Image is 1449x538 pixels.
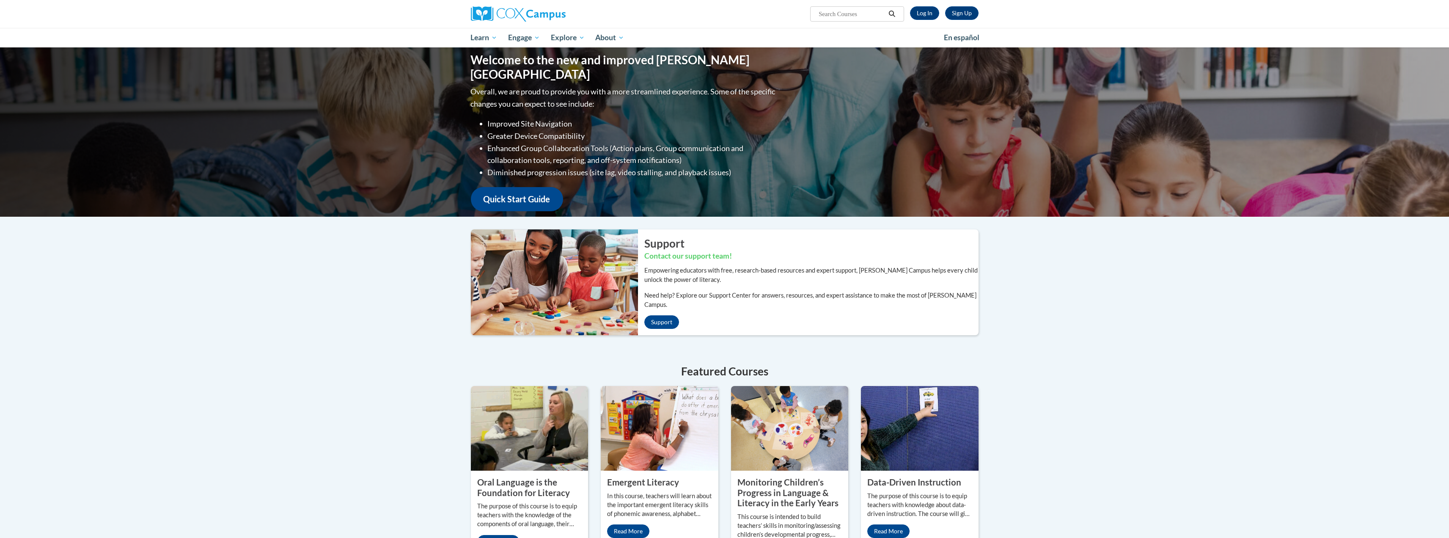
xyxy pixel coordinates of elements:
[885,9,898,19] button: Search
[471,6,566,22] img: Cox Campus
[731,386,849,471] img: Monitoring Children’s Progress in Language & Literacy in the Early Years
[867,477,961,487] property: Data-Driven Instruction
[867,524,910,538] a: Read More
[471,187,563,211] a: Quick Start Guide
[488,166,778,179] li: Diminished progression issues (site lag, video stalling, and playback issues)
[465,229,638,335] img: ...
[595,33,624,43] span: About
[471,86,778,110] p: Overall, we are proud to provide you with a more streamlined experience. Some of the specific cha...
[644,315,679,329] a: Support
[867,492,972,519] p: The purpose of this course is to equip teachers with knowledge about data-driven instruction. The...
[590,28,630,47] a: About
[471,6,632,22] a: Cox Campus
[470,33,497,43] span: Learn
[644,236,979,251] h2: Support
[477,477,570,498] property: Oral Language is the Foundation for Literacy
[488,130,778,142] li: Greater Device Compatibility
[644,266,979,284] p: Empowering educators with free, research-based resources and expert support, [PERSON_NAME] Campus...
[551,33,585,43] span: Explore
[861,386,979,471] img: Data-Driven Instruction
[938,29,985,47] a: En español
[737,477,839,508] property: Monitoring Children’s Progress in Language & Literacy in the Early Years
[644,291,979,309] p: Need help? Explore our Support Center for answers, resources, and expert assistance to make the m...
[818,9,885,19] input: Search Courses
[508,33,540,43] span: Engage
[945,6,979,20] a: Register
[471,53,778,81] h1: Welcome to the new and improved [PERSON_NAME][GEOGRAPHIC_DATA]
[910,6,939,20] a: Log In
[503,28,545,47] a: Engage
[644,251,979,262] h3: Contact our support team!
[601,386,718,471] img: Emergent Literacy
[944,33,979,42] span: En español
[465,28,503,47] a: Learn
[488,118,778,130] li: Improved Site Navigation
[607,477,679,487] property: Emergent Literacy
[471,363,979,380] h4: Featured Courses
[545,28,590,47] a: Explore
[471,386,588,471] img: Oral Language is the Foundation for Literacy
[607,524,649,538] a: Read More
[488,142,778,167] li: Enhanced Group Collaboration Tools (Action plans, Group communication and collaboration tools, re...
[607,492,712,519] p: In this course, teachers will learn about the important emergent literacy skills of phonemic awar...
[477,502,582,529] p: The purpose of this course is to equip teachers with the knowledge of the components of oral lang...
[458,28,991,47] div: Main menu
